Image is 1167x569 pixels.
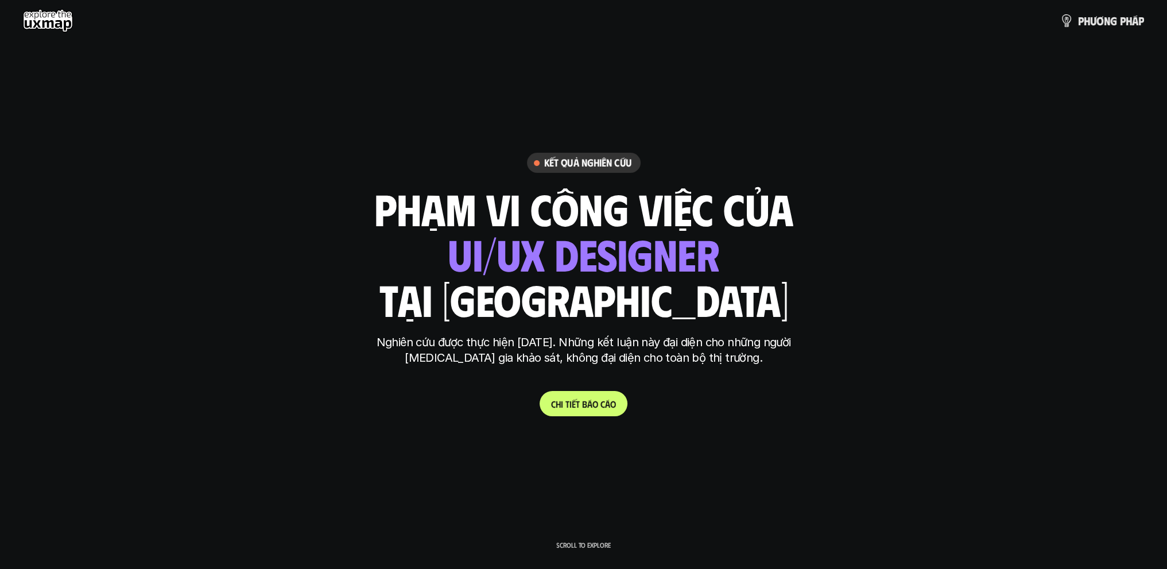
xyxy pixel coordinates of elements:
span: ư [1090,14,1096,27]
span: ế [572,398,576,409]
span: p [1078,14,1084,27]
span: h [1084,14,1090,27]
span: á [1132,14,1138,27]
span: p [1138,14,1144,27]
span: i [569,398,572,409]
a: Chitiếtbáocáo [540,391,627,416]
span: n [1104,14,1110,27]
span: o [610,398,616,409]
span: c [600,398,605,409]
span: o [592,398,598,409]
span: á [587,398,592,409]
span: g [1110,14,1117,27]
span: t [565,398,569,409]
h1: tại [GEOGRAPHIC_DATA] [379,275,788,323]
span: p [1120,14,1126,27]
h1: phạm vi công việc của [374,184,793,233]
span: á [605,398,610,409]
span: t [576,398,580,409]
span: b [582,398,587,409]
h6: Kết quả nghiên cứu [544,156,631,169]
a: phươngpháp [1060,9,1144,32]
p: Scroll to explore [556,541,611,549]
span: C [551,398,556,409]
p: Nghiên cứu được thực hiện [DATE]. Những kết luận này đại diện cho những người [MEDICAL_DATA] gia ... [369,335,799,366]
span: ơ [1096,14,1104,27]
span: h [556,398,561,409]
span: h [1126,14,1132,27]
span: i [561,398,563,409]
